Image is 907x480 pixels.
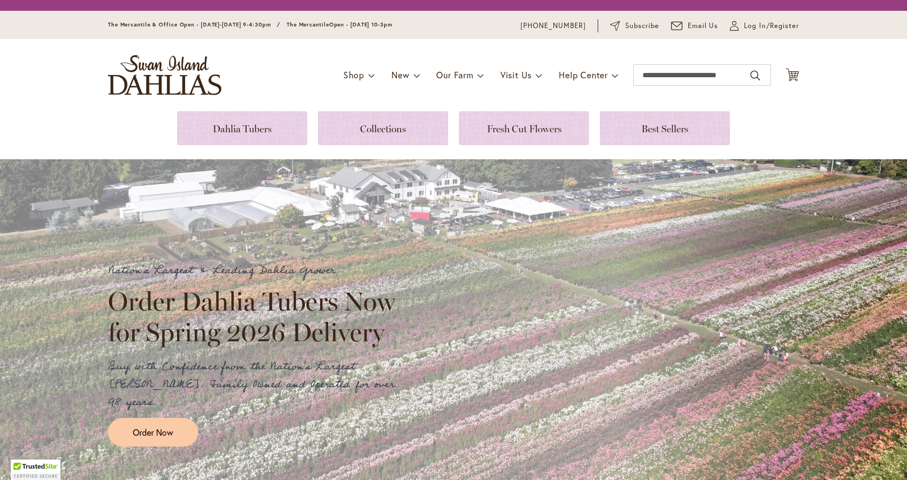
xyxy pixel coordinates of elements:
p: Buy with Confidence from the Nation's Largest [PERSON_NAME]. Family Owned and Operated for over 9... [108,358,405,411]
span: Subscribe [625,21,659,31]
a: Email Us [671,21,719,31]
span: The Mercantile & Office Open - [DATE]-[DATE] 9-4:30pm / The Mercantile [108,21,329,28]
button: Search [750,67,760,84]
span: Email Us [688,21,719,31]
span: Shop [343,69,364,80]
span: Order Now [133,426,173,438]
a: [PHONE_NUMBER] [520,21,586,31]
a: store logo [108,55,221,95]
h2: Order Dahlia Tubers Now for Spring 2026 Delivery [108,286,405,347]
span: Log In/Register [744,21,799,31]
a: Order Now [108,418,198,447]
span: Visit Us [500,69,532,80]
span: Help Center [559,69,608,80]
span: New [391,69,409,80]
a: Subscribe [610,21,659,31]
div: TrustedSite Certified [11,459,60,480]
span: Open - [DATE] 10-3pm [329,21,392,28]
p: Nation's Largest & Leading Dahlia Grower [108,262,405,280]
a: Log In/Register [730,21,799,31]
span: Our Farm [436,69,473,80]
